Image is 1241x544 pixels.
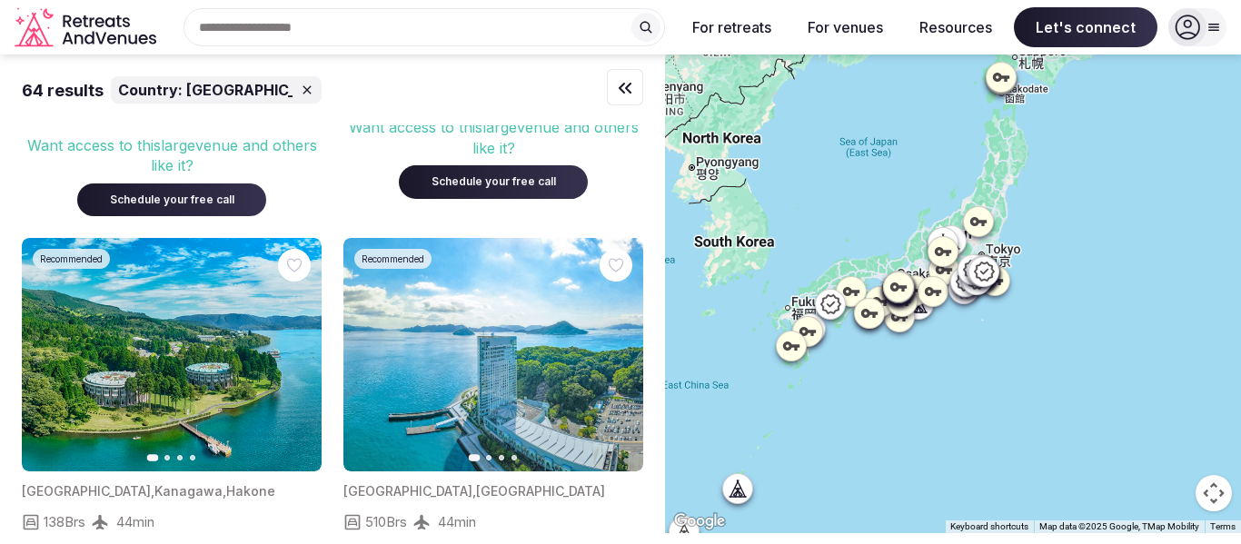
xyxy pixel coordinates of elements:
span: [GEOGRAPHIC_DATA] [476,483,605,499]
img: Google [670,509,730,533]
span: Recommended [40,252,103,265]
div: Schedule your free call [421,174,566,190]
button: Go to slide 1 [469,454,481,461]
button: Go to slide 3 [177,455,183,460]
button: For retreats [678,7,786,47]
button: For venues [793,7,898,47]
span: Let's connect [1014,7,1157,47]
span: [GEOGRAPHIC_DATA] [186,80,343,100]
div: Recommended [33,249,110,269]
button: Go to slide 2 [164,455,170,460]
span: Recommended [362,252,424,265]
div: Schedule your free call [99,193,244,208]
span: [GEOGRAPHIC_DATA] [343,483,472,499]
a: Schedule your free call [399,171,588,189]
button: Go to slide 2 [486,455,491,460]
button: Go to slide 4 [190,455,195,460]
button: Go to slide 3 [499,455,504,460]
span: Country: [118,80,183,100]
button: Map camera controls [1196,475,1232,511]
a: Terms (opens in new tab) [1210,521,1236,531]
a: Open this area in Google Maps (opens a new window) [670,509,730,533]
button: Resources [905,7,1007,47]
span: [GEOGRAPHIC_DATA] [22,483,151,499]
span: 44 min [438,512,476,531]
span: 138 Brs [44,512,85,531]
button: Go to slide 1 [147,454,159,461]
img: Featured image for venue [343,238,643,471]
svg: Retreats and Venues company logo [15,7,160,48]
div: Recommended [354,249,432,269]
span: Hakone [226,483,275,499]
div: Want access to this large venue and others like it? [343,117,643,158]
span: 44 min [116,512,154,531]
div: Want access to this large venue and others like it? [22,135,322,176]
span: Kanagawa [154,483,223,499]
span: , [223,483,226,499]
div: 64 results [22,79,104,102]
a: Schedule your free call [77,189,266,207]
button: Keyboard shortcuts [950,520,1028,533]
a: Visit the homepage [15,7,160,48]
button: Go to slide 4 [511,455,517,460]
img: Featured image for venue [22,238,322,471]
span: Map data ©2025 Google, TMap Mobility [1039,521,1199,531]
span: 510 Brs [365,512,407,531]
span: , [472,483,476,499]
span: , [151,483,154,499]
